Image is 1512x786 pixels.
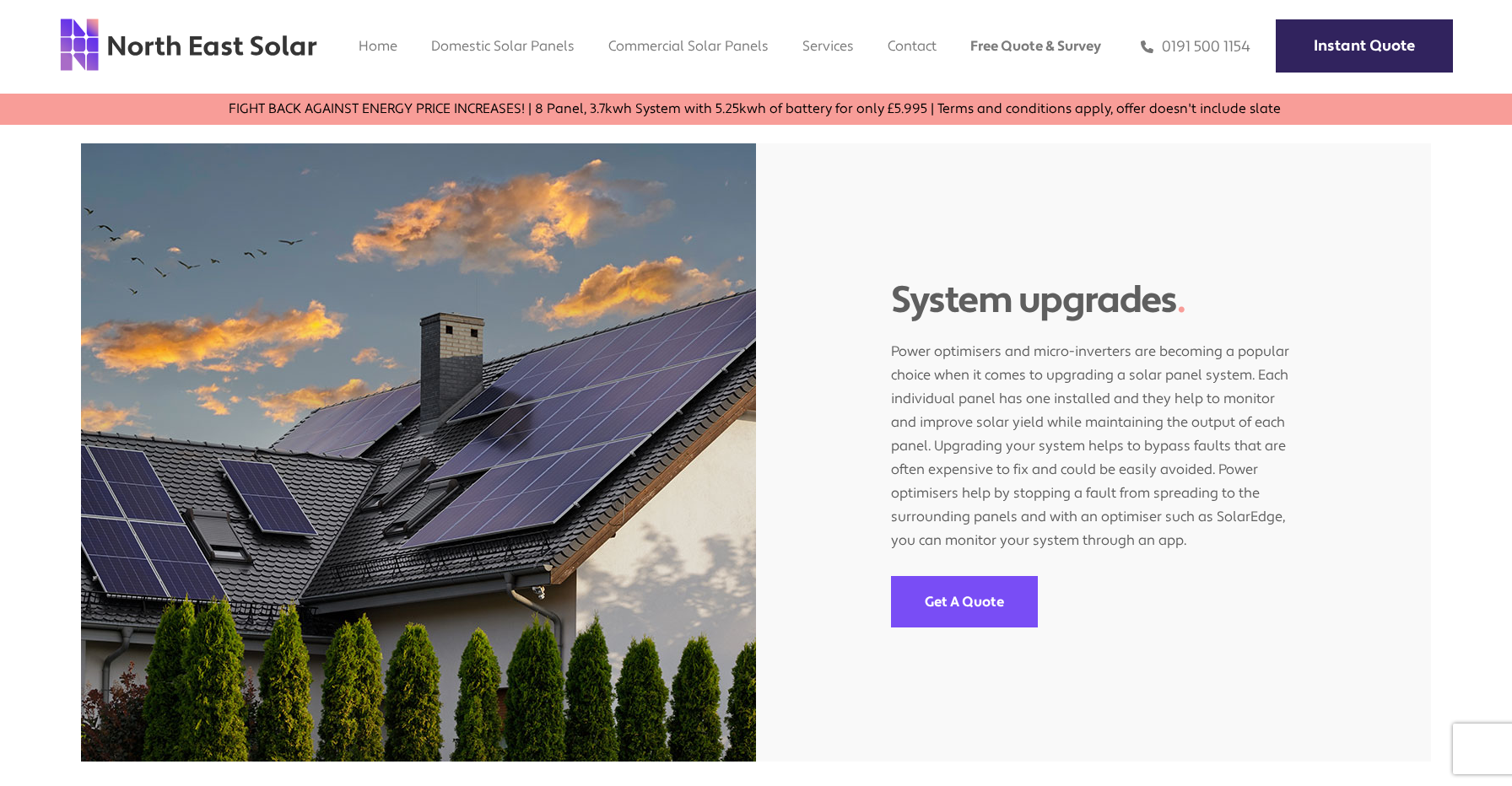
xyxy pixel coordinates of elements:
a: 0191 500 1154 [1141,37,1250,57]
a: Domestic Solar Panels [431,37,575,55]
img: north east solar logo [59,17,318,73]
a: Get A Quote [891,576,1038,627]
p: Power optimisers and micro-inverters are becoming a popular choice when it comes to upgrading a s... [891,323,1296,552]
img: roof with solar panels on [81,143,756,762]
h1: System upgrades [891,278,1296,323]
a: Contact [888,37,937,55]
img: phone icon [1141,37,1153,57]
a: Commercial Solar Panels [608,37,769,55]
a: Free Quote & Survey [970,37,1101,55]
a: Instant Quote [1276,19,1453,73]
a: Services [802,37,854,55]
span: . [1177,277,1185,324]
a: Home [359,37,397,55]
